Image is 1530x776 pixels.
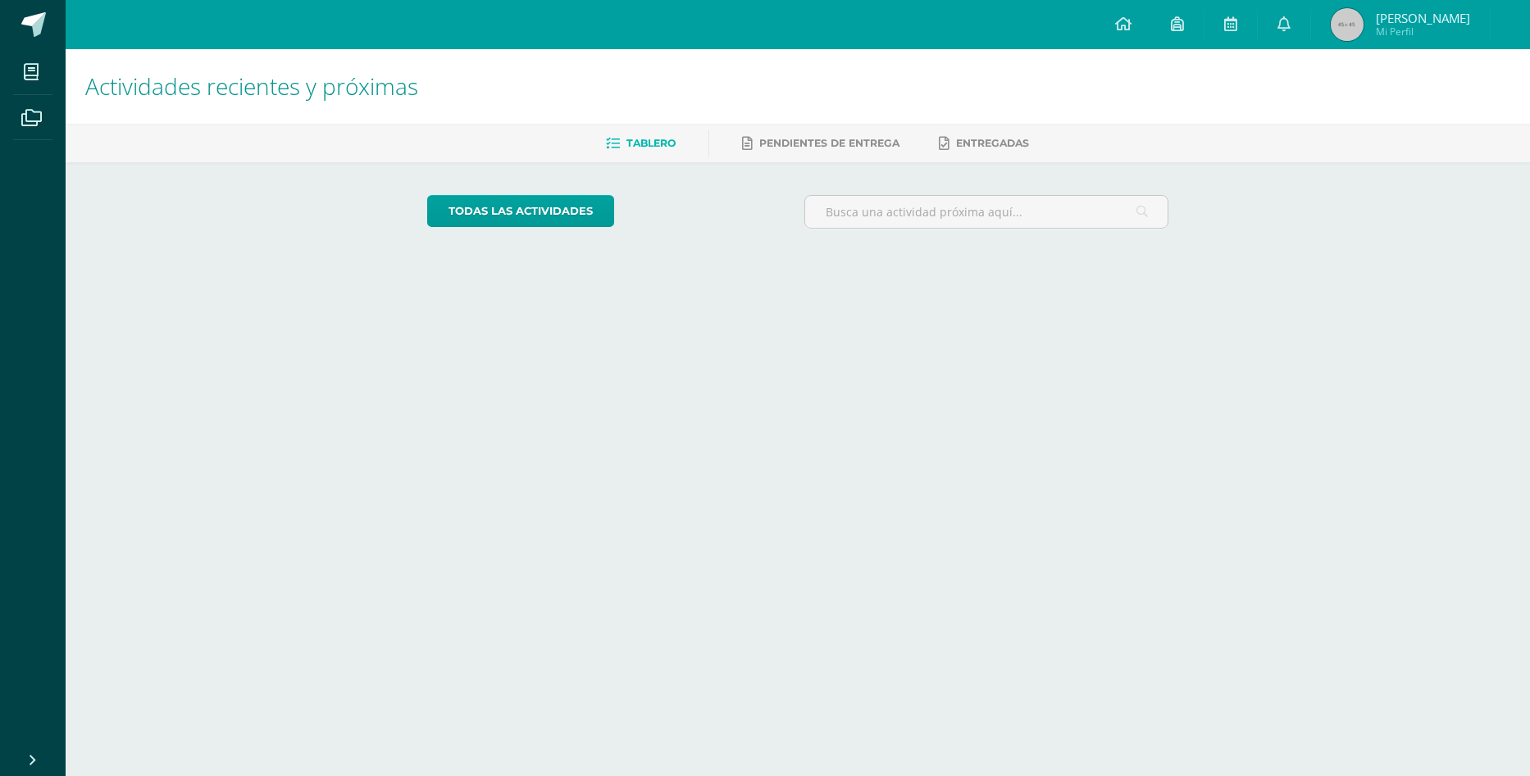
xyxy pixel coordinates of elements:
a: Pendientes de entrega [742,130,899,157]
a: Entregadas [939,130,1029,157]
span: [PERSON_NAME] [1376,10,1470,26]
span: Pendientes de entrega [759,137,899,149]
span: Entregadas [956,137,1029,149]
span: Actividades recientes y próximas [85,70,418,102]
span: Tablero [626,137,676,149]
span: Mi Perfil [1376,25,1470,39]
a: todas las Actividades [427,195,614,227]
img: 45x45 [1331,8,1364,41]
input: Busca una actividad próxima aquí... [805,196,1168,228]
a: Tablero [606,130,676,157]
